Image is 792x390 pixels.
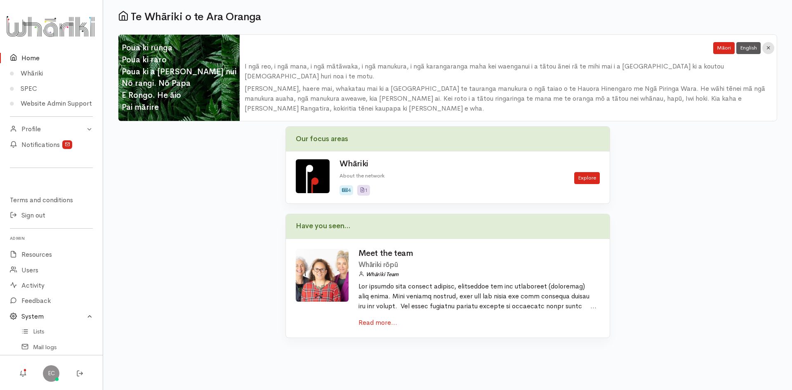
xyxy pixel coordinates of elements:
h6: Admin [10,234,93,243]
a: Read more... [358,318,397,327]
h1: Te Whāriki o te Ara Oranga [118,10,777,23]
button: Māori [713,42,735,54]
span: Poua ki runga Poua ki raro Poua ki a [PERSON_NAME] nui Nō rangi. Nō Papa E Rongo. He āio Pai mārire [118,39,240,117]
img: Whariki%20Icon_Icon_Tile.png [296,159,330,193]
button: English [736,42,761,54]
a: Whāriki [339,158,368,169]
div: Our focus areas [286,127,610,151]
p: [PERSON_NAME], haere mai, whakatau mai ki a [GEOGRAPHIC_DATA] te tauranga manukura o ngā taiao o ... [245,84,772,113]
iframe: LinkedIn Embedded Content [31,173,72,183]
div: Have you seen... [286,214,610,239]
p: I ngā reo, i ngā mana, i ngā mātāwaka, i ngā manukura, i ngā karangaranga maha kei waenganui i a ... [245,61,772,81]
a: EC [43,365,59,382]
a: Explore [574,172,600,184]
